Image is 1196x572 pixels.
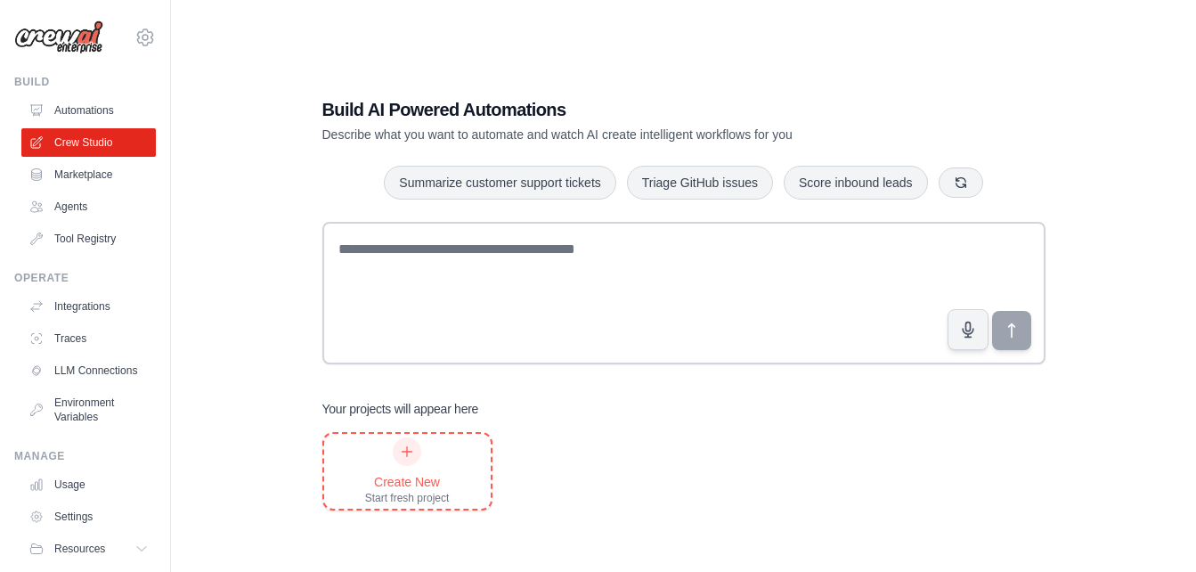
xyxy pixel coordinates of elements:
button: Resources [21,535,156,563]
h1: Build AI Powered Automations [322,97,921,122]
a: Marketplace [21,160,156,189]
button: Triage GitHub issues [627,166,773,200]
h3: Your projects will appear here [322,400,479,418]
a: Tool Registry [21,225,156,253]
a: LLM Connections [21,356,156,385]
a: Automations [21,96,156,125]
button: Summarize customer support tickets [384,166,615,200]
div: Create New [365,473,450,491]
a: Agents [21,192,156,221]
iframe: Chat Widget [1107,486,1196,572]
a: Environment Variables [21,388,156,431]
button: Score inbound leads [784,166,928,200]
a: Usage [21,470,156,499]
div: Manage [14,449,156,463]
div: Start fresh project [365,491,450,505]
button: Click to speak your automation idea [948,309,989,350]
span: Resources [54,542,105,556]
a: Integrations [21,292,156,321]
div: Build [14,75,156,89]
a: Crew Studio [21,128,156,157]
p: Describe what you want to automate and watch AI create intelligent workflows for you [322,126,921,143]
button: Get new suggestions [939,168,983,198]
a: Settings [21,503,156,531]
div: Operate [14,271,156,285]
a: Traces [21,324,156,353]
img: Logo [14,20,103,54]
